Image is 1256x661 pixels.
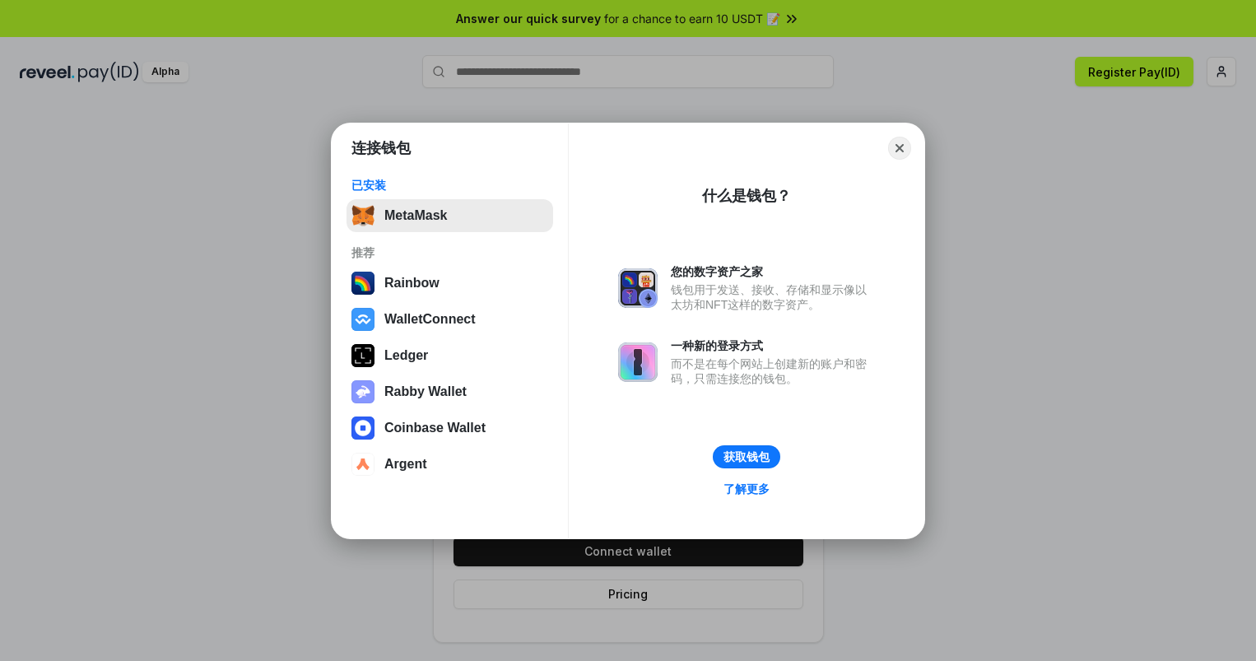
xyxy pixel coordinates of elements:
div: Rabby Wallet [384,384,467,399]
img: svg+xml,%3Csvg%20xmlns%3D%22http%3A%2F%2Fwww.w3.org%2F2000%2Fsvg%22%20fill%3D%22none%22%20viewBox... [618,342,658,382]
button: Rainbow [347,267,553,300]
div: 已安装 [351,178,548,193]
div: 您的数字资产之家 [671,264,875,279]
button: WalletConnect [347,303,553,336]
img: svg+xml,%3Csvg%20xmlns%3D%22http%3A%2F%2Fwww.w3.org%2F2000%2Fsvg%22%20fill%3D%22none%22%20viewBox... [618,268,658,308]
img: svg+xml,%3Csvg%20xmlns%3D%22http%3A%2F%2Fwww.w3.org%2F2000%2Fsvg%22%20fill%3D%22none%22%20viewBox... [351,380,374,403]
button: Close [888,137,911,160]
button: Argent [347,448,553,481]
div: WalletConnect [384,312,476,327]
div: 了解更多 [723,482,770,496]
div: Coinbase Wallet [384,421,486,435]
button: Coinbase Wallet [347,412,553,445]
div: 获取钱包 [723,449,770,464]
div: 一种新的登录方式 [671,338,875,353]
img: svg+xml,%3Csvg%20width%3D%2228%22%20height%3D%2228%22%20viewBox%3D%220%200%2028%2028%22%20fill%3D... [351,453,374,476]
a: 了解更多 [714,478,779,500]
div: MetaMask [384,208,447,223]
img: svg+xml,%3Csvg%20fill%3D%22none%22%20height%3D%2233%22%20viewBox%3D%220%200%2035%2033%22%20width%... [351,204,374,227]
img: svg+xml,%3Csvg%20xmlns%3D%22http%3A%2F%2Fwww.w3.org%2F2000%2Fsvg%22%20width%3D%2228%22%20height%3... [351,344,374,367]
div: Argent [384,457,427,472]
div: 钱包用于发送、接收、存储和显示像以太坊和NFT这样的数字资产。 [671,282,875,312]
img: svg+xml,%3Csvg%20width%3D%2228%22%20height%3D%2228%22%20viewBox%3D%220%200%2028%2028%22%20fill%3D... [351,417,374,440]
div: 推荐 [351,245,548,260]
div: 而不是在每个网站上创建新的账户和密码，只需连接您的钱包。 [671,356,875,386]
img: svg+xml,%3Csvg%20width%3D%2228%22%20height%3D%2228%22%20viewBox%3D%220%200%2028%2028%22%20fill%3D... [351,308,374,331]
h1: 连接钱包 [351,138,411,158]
img: svg+xml,%3Csvg%20width%3D%22120%22%20height%3D%22120%22%20viewBox%3D%220%200%20120%20120%22%20fil... [351,272,374,295]
button: 获取钱包 [713,445,780,468]
div: Ledger [384,348,428,363]
div: Rainbow [384,276,440,291]
button: MetaMask [347,199,553,232]
div: 什么是钱包？ [702,186,791,206]
button: Rabby Wallet [347,375,553,408]
button: Ledger [347,339,553,372]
